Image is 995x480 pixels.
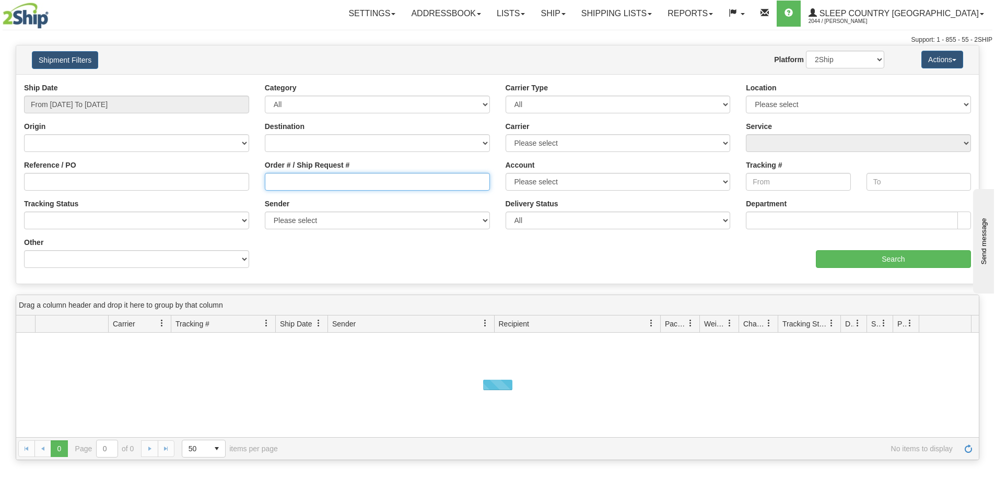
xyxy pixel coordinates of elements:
[760,314,778,332] a: Charge filter column settings
[816,250,971,268] input: Search
[175,319,209,329] span: Tracking #
[208,440,225,457] span: select
[332,319,356,329] span: Sender
[24,160,76,170] label: Reference / PO
[817,9,979,18] span: Sleep Country [GEOGRAPHIC_DATA]
[971,186,994,293] iframe: chat widget
[24,121,45,132] label: Origin
[265,121,305,132] label: Destination
[849,314,867,332] a: Delivery Status filter column settings
[280,319,312,329] span: Ship Date
[897,319,906,329] span: Pickup Status
[533,1,573,27] a: Ship
[24,198,78,209] label: Tracking Status
[901,314,919,332] a: Pickup Status filter column settings
[506,198,558,209] label: Delivery Status
[32,51,98,69] button: Shipment Filters
[499,319,529,329] span: Recipient
[871,319,880,329] span: Shipment Issues
[265,198,289,209] label: Sender
[721,314,739,332] a: Weight filter column settings
[660,1,721,27] a: Reports
[341,1,403,27] a: Settings
[665,319,687,329] span: Packages
[921,51,963,68] button: Actions
[75,440,134,458] span: Page of 0
[24,237,43,248] label: Other
[182,440,278,458] span: items per page
[746,121,772,132] label: Service
[704,319,726,329] span: Weight
[746,198,787,209] label: Department
[809,16,887,27] span: 2044 / [PERSON_NAME]
[801,1,992,27] a: Sleep Country [GEOGRAPHIC_DATA] 2044 / [PERSON_NAME]
[310,314,327,332] a: Ship Date filter column settings
[823,314,840,332] a: Tracking Status filter column settings
[746,173,850,191] input: From
[506,121,530,132] label: Carrier
[746,160,782,170] label: Tracking #
[845,319,854,329] span: Delivery Status
[476,314,494,332] a: Sender filter column settings
[403,1,489,27] a: Addressbook
[189,443,202,454] span: 50
[960,440,977,457] a: Refresh
[265,83,297,93] label: Category
[292,444,953,453] span: No items to display
[743,319,765,329] span: Charge
[489,1,533,27] a: Lists
[51,440,67,457] span: Page 0
[16,295,979,315] div: grid grouping header
[782,319,828,329] span: Tracking Status
[3,36,992,44] div: Support: 1 - 855 - 55 - 2SHIP
[257,314,275,332] a: Tracking # filter column settings
[875,314,893,332] a: Shipment Issues filter column settings
[3,3,49,29] img: logo2044.jpg
[182,440,226,458] span: Page sizes drop down
[24,83,58,93] label: Ship Date
[682,314,699,332] a: Packages filter column settings
[113,319,135,329] span: Carrier
[153,314,171,332] a: Carrier filter column settings
[8,9,97,17] div: Send message
[506,160,535,170] label: Account
[746,83,776,93] label: Location
[265,160,350,170] label: Order # / Ship Request #
[573,1,660,27] a: Shipping lists
[774,54,804,65] label: Platform
[867,173,971,191] input: To
[642,314,660,332] a: Recipient filter column settings
[506,83,548,93] label: Carrier Type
